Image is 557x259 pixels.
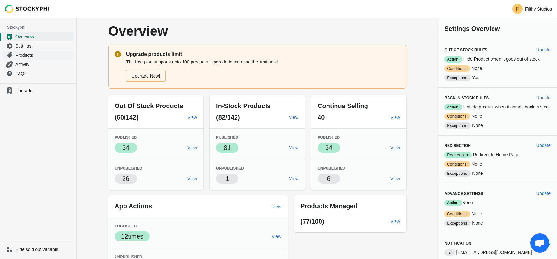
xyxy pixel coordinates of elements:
a: Activity [3,60,74,69]
span: Conditions: [444,211,470,217]
span: View [289,176,298,181]
span: (77/100) [300,218,324,225]
a: View [286,173,301,184]
h3: Notification [444,241,531,246]
a: View [388,216,403,227]
span: Continue Selling [318,102,368,109]
p: None [444,199,551,206]
span: View [390,115,400,120]
span: (82/142) [216,114,240,121]
span: View [390,219,400,224]
button: Update [534,188,553,199]
p: None [444,220,551,226]
span: Published [115,135,137,140]
span: Settings Overview [444,25,500,32]
span: Exceptions: [444,122,471,129]
div: Open chat [530,233,549,253]
span: Conditions: [444,161,470,167]
span: Conditions: [444,65,470,72]
a: Products [3,50,74,60]
a: Settings [3,41,74,50]
a: View [185,173,199,184]
a: Upgrade [3,86,74,95]
button: Update [534,44,553,56]
h3: Advance Settings [444,191,531,196]
span: FAQs [15,70,72,77]
a: View [185,112,199,123]
h3: Out of Stock Rules [444,48,531,53]
span: Update [536,191,551,196]
a: Upgrade Now! [126,70,166,82]
span: Action: [444,104,462,110]
p: Filthy Studios [525,6,552,11]
span: View [272,234,281,239]
span: Exceptions: [444,220,471,226]
img: Stockyphi [5,5,50,13]
span: View [289,115,298,120]
a: View [185,142,199,153]
span: 34 [325,144,332,151]
span: View [390,176,400,181]
span: Action: [444,56,462,63]
span: In-Stock Products [216,102,271,109]
p: None [444,211,551,217]
span: Redirection: [444,152,471,158]
a: View [269,231,284,242]
span: Published [216,135,238,140]
span: Conditions: [444,113,470,120]
span: View [187,176,197,181]
span: (60/142) [115,114,139,121]
span: Activity [15,61,72,68]
p: Overview [108,24,284,38]
span: Unpublished [318,166,345,171]
span: Out Of Stock Products [115,102,183,109]
span: 81 [224,144,231,151]
span: 40 [318,114,325,121]
span: View [187,145,197,150]
h3: Back in Stock Rules [444,95,531,100]
span: Unpublished [216,166,244,171]
span: View [390,145,400,150]
span: 6 [327,175,331,182]
button: Update [534,92,553,103]
p: Unhide product when it comes back in stock [444,104,551,110]
a: View [388,173,403,184]
span: view [272,204,281,209]
p: None [444,122,551,129]
span: Settings [15,43,72,49]
p: The free plan supports upto 100 products. Upgrade to increase the limit now! [126,59,400,65]
a: Overview [3,32,74,41]
p: Yes [444,74,551,81]
p: Upgrade products limit [126,50,400,58]
a: view [270,201,284,212]
span: Overview [15,33,72,40]
button: Avatar with initials FFilthy Studios [510,3,554,15]
h3: Redirection [444,143,531,148]
span: Update [536,143,551,148]
span: 34 [122,144,129,151]
a: View [388,112,403,123]
span: View [289,145,298,150]
span: To: [444,249,455,256]
span: Update [536,95,551,100]
span: View [187,115,197,120]
p: 1 [226,174,229,183]
span: Products Managed [300,203,358,210]
span: Action: [444,200,462,206]
a: FAQs [3,69,74,78]
span: Hide sold out variants [15,246,72,253]
span: Avatar with initials F [512,4,523,14]
a: View [286,112,301,123]
text: F [516,6,519,12]
p: None [444,161,551,167]
span: Products [15,52,72,58]
p: Hide Product when it goes out of stock [444,56,551,63]
span: Update [536,47,551,52]
span: Exceptions: [444,75,471,81]
span: Stockyphi [7,24,76,31]
p: None [444,113,551,120]
span: App Actions [115,203,152,210]
p: [EMAIL_ADDRESS][DOMAIN_NAME] [444,249,551,256]
span: 26 [122,175,129,182]
p: Redirect to Home Page [444,152,551,158]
